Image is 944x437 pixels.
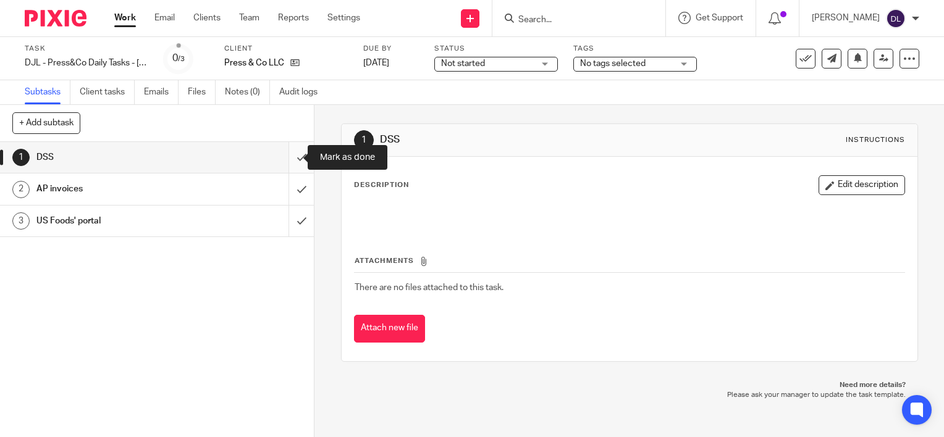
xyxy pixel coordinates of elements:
[12,149,30,166] div: 1
[25,57,148,69] div: DJL - Press&Co Daily Tasks - [DATE]
[25,57,148,69] div: DJL - Press&amp;Co Daily Tasks - Thursday
[114,12,136,24] a: Work
[886,9,906,28] img: svg%3E
[573,44,697,54] label: Tags
[239,12,259,24] a: Team
[193,12,221,24] a: Clients
[25,80,70,104] a: Subtasks
[178,56,185,62] small: /3
[355,257,414,264] span: Attachments
[278,12,309,24] a: Reports
[12,181,30,198] div: 2
[172,51,185,65] div: 0
[154,12,175,24] a: Email
[12,112,80,133] button: + Add subtask
[12,212,30,230] div: 3
[441,59,485,68] span: Not started
[812,12,880,24] p: [PERSON_NAME]
[380,133,655,146] h1: DSS
[25,44,148,54] label: Task
[696,14,743,22] span: Get Support
[355,283,504,292] span: There are no files attached to this task.
[353,390,906,400] p: Please ask your manager to update the task template.
[80,80,135,104] a: Client tasks
[819,175,905,195] button: Edit description
[327,12,360,24] a: Settings
[25,10,86,27] img: Pixie
[224,44,348,54] label: Client
[354,130,374,150] div: 1
[36,148,196,167] h1: DSS
[846,135,905,145] div: Instructions
[354,315,425,343] button: Attach new file
[225,80,270,104] a: Notes (0)
[363,44,419,54] label: Due by
[36,180,196,198] h1: AP invoices
[354,180,409,190] p: Description
[517,15,628,26] input: Search
[580,59,646,68] span: No tags selected
[144,80,179,104] a: Emails
[434,44,558,54] label: Status
[188,80,216,104] a: Files
[353,380,906,390] p: Need more details?
[363,59,389,67] span: [DATE]
[36,212,196,230] h1: US Foods' portal
[279,80,327,104] a: Audit logs
[224,57,284,69] p: Press & Co LLC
